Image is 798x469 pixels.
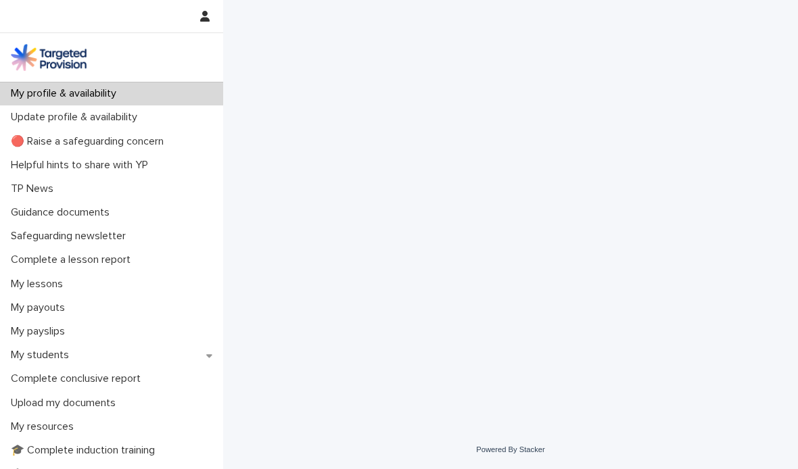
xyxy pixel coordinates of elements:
[5,420,85,433] p: My resources
[5,372,151,385] p: Complete conclusive report
[11,44,87,71] img: M5nRWzHhSzIhMunXDL62
[5,135,174,148] p: 🔴 Raise a safeguarding concern
[5,159,159,172] p: Helpful hints to share with YP
[5,230,137,243] p: Safeguarding newsletter
[5,349,80,362] p: My students
[5,87,127,100] p: My profile & availability
[5,301,76,314] p: My payouts
[5,182,64,195] p: TP News
[5,397,126,410] p: Upload my documents
[5,206,120,219] p: Guidance documents
[5,325,76,338] p: My payslips
[5,253,141,266] p: Complete a lesson report
[476,445,544,453] a: Powered By Stacker
[5,444,166,457] p: 🎓 Complete induction training
[5,111,148,124] p: Update profile & availability
[5,278,74,291] p: My lessons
